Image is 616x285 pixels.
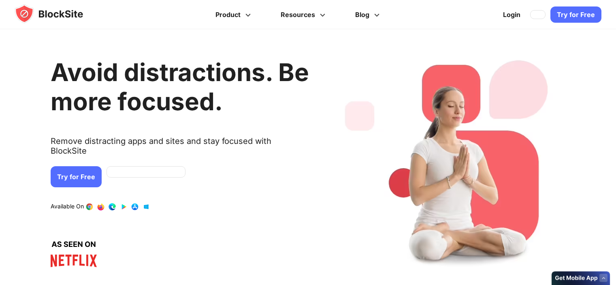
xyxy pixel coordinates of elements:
a: Try for Free [51,166,102,187]
h1: Avoid distractions. Be more focused. [51,58,309,116]
img: blocksite-icon.5d769676.svg [15,4,99,24]
a: Try for Free [550,6,601,23]
text: Available On [51,203,84,211]
text: Remove distracting apps and sites and stay focused with BlockSite [51,136,309,162]
a: Login [498,5,525,24]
